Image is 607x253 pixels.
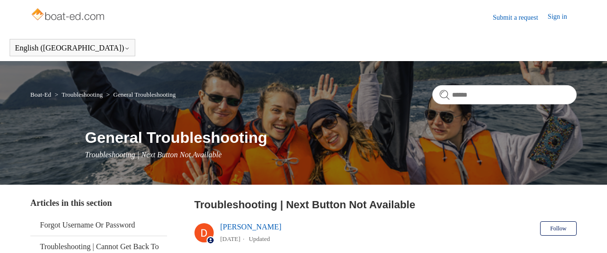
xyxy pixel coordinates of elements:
[493,13,548,23] a: Submit a request
[30,215,167,236] a: Forgot Username Or Password
[85,151,222,159] span: Troubleshooting | Next Button Not Available
[540,221,577,236] button: Follow Article
[104,91,176,98] li: General Troubleshooting
[30,198,112,208] span: Articles in this section
[30,91,53,98] li: Boat-Ed
[194,197,577,213] h2: Troubleshooting | Next Button Not Available
[220,223,282,231] a: [PERSON_NAME]
[220,235,241,242] time: 03/14/2024, 16:25
[432,85,577,104] input: Search
[30,6,107,25] img: Boat-Ed Help Center home page
[249,235,270,242] li: Updated
[85,126,577,149] h1: General Troubleshooting
[53,91,104,98] li: Troubleshooting
[30,91,51,98] a: Boat-Ed
[582,228,607,253] div: Live chat
[113,91,176,98] a: General Troubleshooting
[15,44,130,52] button: English ([GEOGRAPHIC_DATA])
[62,91,103,98] a: Troubleshooting
[548,12,577,23] a: Sign in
